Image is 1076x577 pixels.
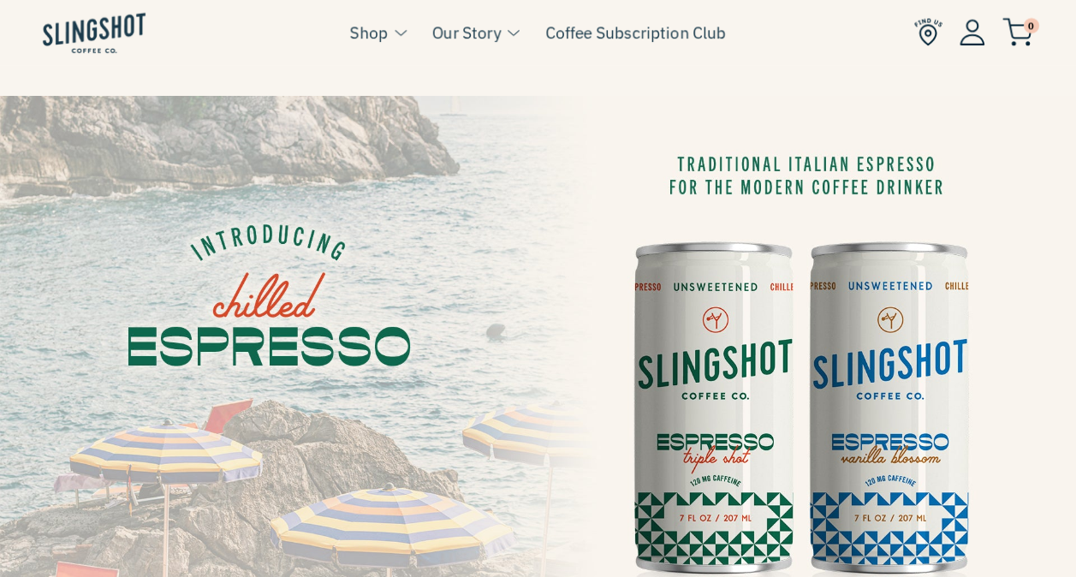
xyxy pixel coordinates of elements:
[1002,18,1033,46] img: cart
[545,20,726,45] a: Coffee Subscription Club
[432,20,501,45] a: Our Story
[960,19,985,45] img: Account
[1024,18,1039,33] span: 0
[350,20,388,45] a: Shop
[1002,22,1033,43] a: 0
[914,18,942,46] img: Find Us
